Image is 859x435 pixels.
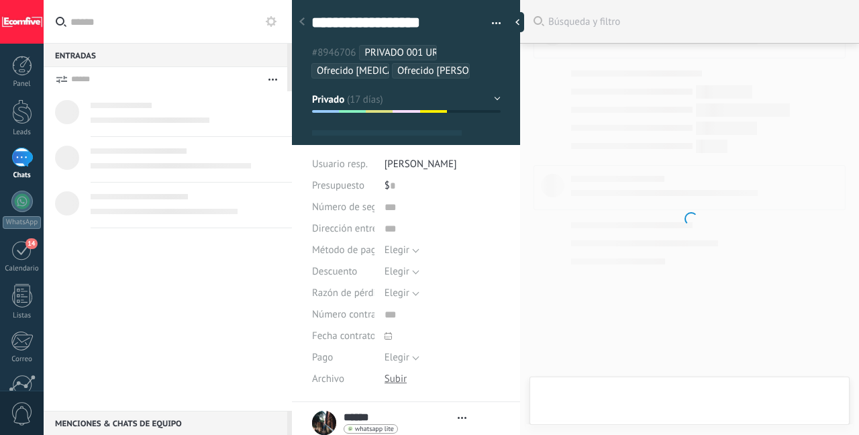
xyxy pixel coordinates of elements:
div: Correo [3,355,42,364]
span: Número contrato [312,309,385,320]
span: Búsqueda y filtro [548,15,846,28]
div: Ocultar [511,12,524,32]
span: Elegir [385,244,409,256]
div: Panel [3,80,42,89]
div: Descuento [312,261,374,283]
span: Razón de pérdida [312,288,387,298]
div: Usuario resp. [312,154,374,175]
span: Método de pago [312,245,382,255]
div: Fecha contrato [312,326,374,347]
div: Número de seguimiento [312,197,374,218]
span: whatsapp lite [355,426,394,432]
div: Archivo [312,369,374,390]
div: Listas [3,311,42,320]
span: Elegir [385,265,409,278]
span: Número de seguimiento [312,202,415,212]
div: Menciones & Chats de equipo [44,411,287,435]
span: Fecha contrato [312,331,376,341]
span: 14 [26,238,37,249]
span: Dirección entrega [312,224,388,234]
div: Número contrato [312,304,374,326]
button: Elegir [385,261,419,283]
span: Usuario resp. [312,158,368,171]
span: Ofrecido Shampoo Tinte [397,64,509,77]
div: WhatsApp [3,216,41,229]
span: Elegir [385,287,409,299]
div: Entradas [44,43,287,67]
div: Dirección entrega [312,218,374,240]
div: Método de pago [312,240,374,261]
span: Ofrecido Botox Veneno de Abeja [317,64,537,77]
span: Pago [312,352,333,362]
span: Descuento [312,267,357,277]
span: Elegir [385,351,409,364]
span: PRIVADO 001 URO [364,46,444,59]
div: Presupuesto [312,175,374,197]
button: Elegir [385,347,419,369]
div: Calendario [3,264,42,273]
div: Pago [312,347,374,369]
div: $ [385,175,501,197]
span: Presupuesto [312,179,364,192]
div: Razón de pérdida [312,283,374,304]
span: Archivo [312,374,344,384]
button: Elegir [385,240,419,261]
div: Chats [3,171,42,180]
button: Elegir [385,283,419,304]
span: [PERSON_NAME] [385,158,457,171]
div: Leads [3,128,42,137]
span: #8946706 [312,46,356,59]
